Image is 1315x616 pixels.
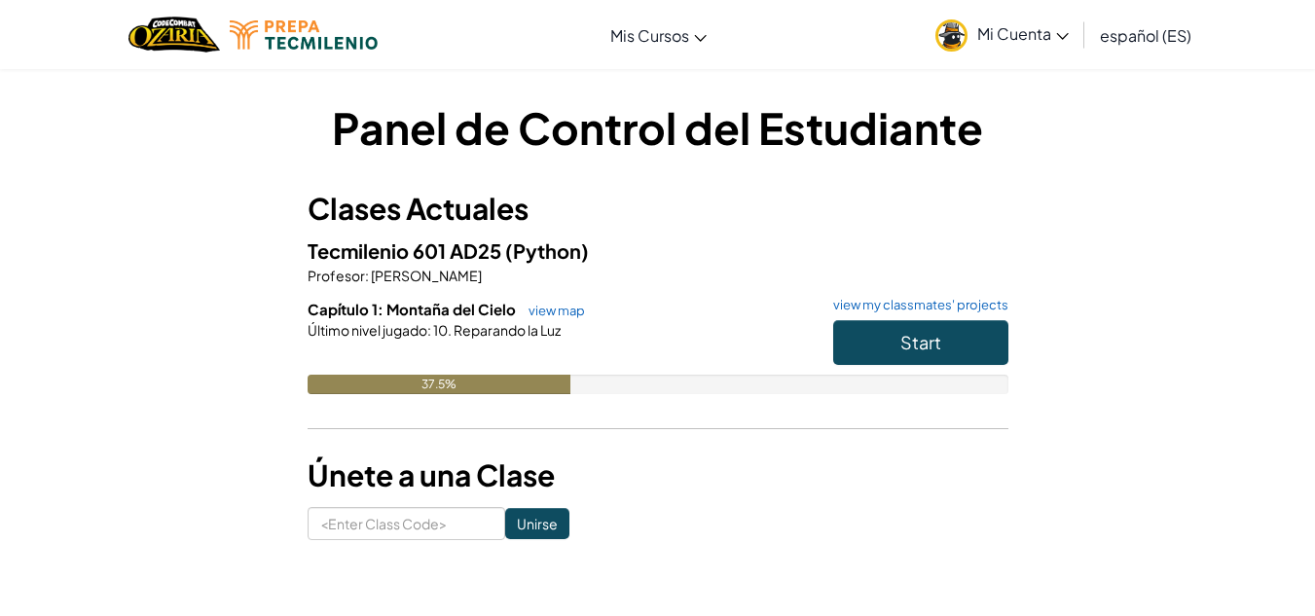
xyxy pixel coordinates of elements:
img: avatar [935,19,968,52]
span: [PERSON_NAME] [369,267,482,284]
span: Start [900,331,941,353]
a: Mis Cursos [601,9,716,61]
a: Ozaria by CodeCombat logo [128,15,219,54]
button: Start [833,320,1008,365]
span: Mis Cursos [610,25,689,46]
span: Tecmilenio 601 AD25 [308,238,505,263]
h1: Panel de Control del Estudiante [308,97,1008,158]
span: Mi Cuenta [977,23,1069,44]
span: : [427,321,431,339]
h3: Clases Actuales [308,187,1008,231]
span: español (ES) [1100,25,1191,46]
span: 10. [431,321,452,339]
a: view map [519,303,585,318]
span: (Python) [505,238,589,263]
span: Capítulo 1: Montaña del Cielo [308,300,519,318]
a: Mi Cuenta [926,4,1078,65]
input: Unirse [505,508,569,539]
span: Profesor [308,267,365,284]
h3: Únete a una Clase [308,453,1008,497]
span: Último nivel jugado [308,321,427,339]
span: Reparando la Luz [452,321,561,339]
input: <Enter Class Code> [308,507,505,540]
a: español (ES) [1090,9,1201,61]
img: Home [128,15,219,54]
div: 37.5% [308,375,570,394]
img: Tecmilenio logo [230,20,378,50]
span: : [365,267,369,284]
a: view my classmates' projects [823,299,1008,311]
